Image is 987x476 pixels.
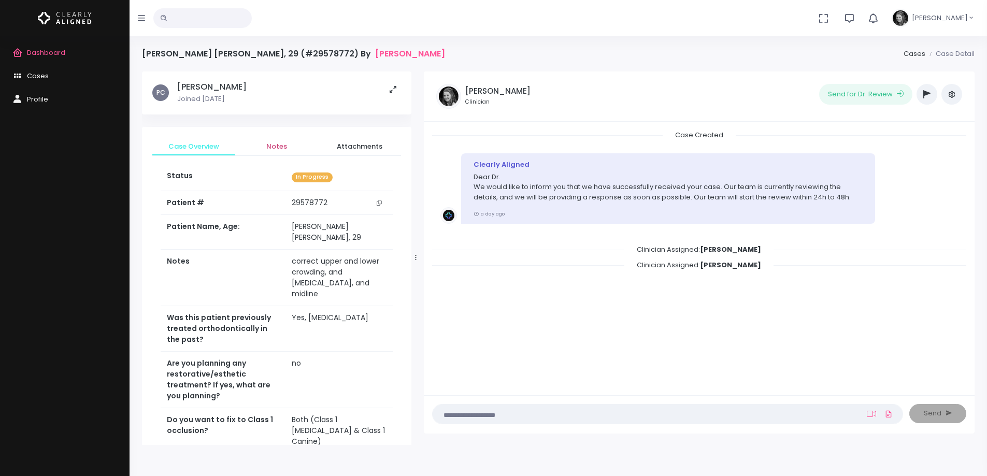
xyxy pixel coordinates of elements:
[882,405,895,423] a: Add Files
[161,408,285,453] th: Do you want to fix to Class 1 occlusion?
[465,86,531,96] h5: [PERSON_NAME]
[663,127,736,143] span: Case Created
[161,141,227,152] span: Case Overview
[27,71,49,81] span: Cases
[865,410,878,418] a: Add Loom Video
[474,210,505,217] small: a day ago
[177,94,247,104] p: Joined [DATE]
[161,191,285,215] th: Patient #
[925,49,975,59] li: Case Detail
[700,260,761,270] b: [PERSON_NAME]
[700,244,761,254] b: [PERSON_NAME]
[285,408,393,453] td: Both (Class 1 [MEDICAL_DATA] & Class 1 Canine)
[161,164,285,191] th: Status
[292,172,333,182] span: In Progress
[474,160,863,170] div: Clearly Aligned
[285,215,393,250] td: [PERSON_NAME] [PERSON_NAME], 29
[912,13,968,23] span: [PERSON_NAME]
[819,84,912,105] button: Send for Dr. Review
[244,141,310,152] span: Notes
[326,141,393,152] span: Attachments
[38,7,92,29] img: Logo Horizontal
[285,306,393,351] td: Yes, [MEDICAL_DATA]
[161,351,285,408] th: Are you planning any restorative/esthetic treatment? If yes, what are you planning?
[152,84,169,101] span: PC
[474,172,863,203] p: Dear Dr. We would like to inform you that we have successfully received your case. Our team is cu...
[285,351,393,408] td: no
[142,49,445,59] h4: [PERSON_NAME] [PERSON_NAME], 29 (#29578772) By
[904,49,925,59] a: Cases
[177,82,247,92] h5: [PERSON_NAME]
[27,94,48,104] span: Profile
[375,49,445,59] a: [PERSON_NAME]
[285,191,393,215] td: 29578772
[624,241,774,257] span: Clinician Assigned:
[27,48,65,57] span: Dashboard
[891,9,910,27] img: Header Avatar
[624,257,774,273] span: Clinician Assigned:
[465,98,531,106] small: Clinician
[432,130,966,385] div: scrollable content
[161,306,285,351] th: Was this patient previously treated orthodontically in the past?
[161,249,285,306] th: Notes
[142,71,411,445] div: scrollable content
[161,215,285,250] th: Patient Name, Age:
[285,249,393,306] td: correct upper and lower crowding, and [MEDICAL_DATA], and midline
